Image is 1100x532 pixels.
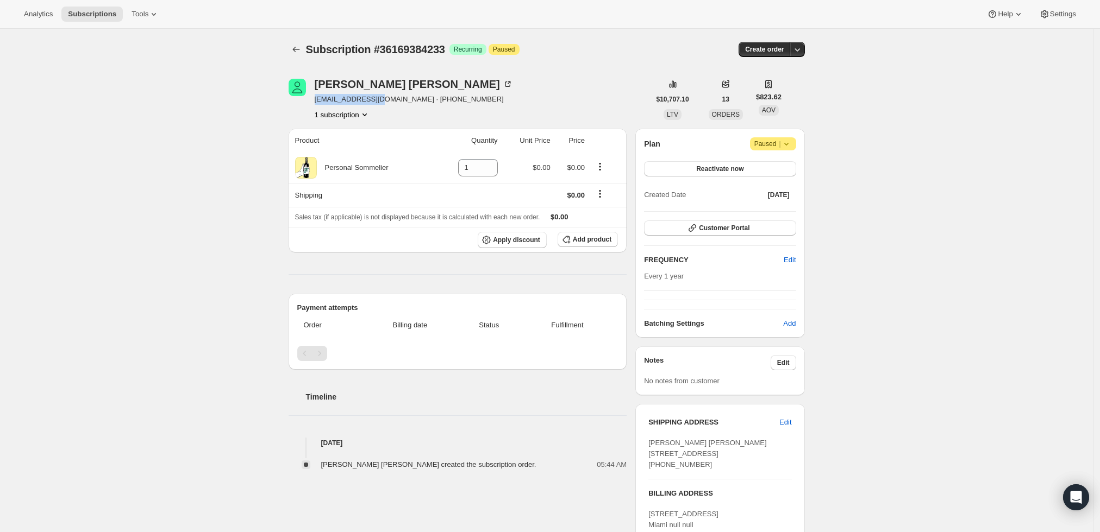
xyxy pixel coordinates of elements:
button: Subscriptions [289,42,304,57]
span: | [779,140,780,148]
span: Add [783,318,796,329]
span: Fulfillment [523,320,611,331]
span: Every 1 year [644,272,684,280]
h3: Notes [644,355,771,370]
h2: Timeline [306,391,627,402]
th: Price [554,129,588,153]
span: Subscription #36169384233 [306,43,445,55]
button: Apply discount [478,232,547,248]
span: [EMAIL_ADDRESS][DOMAIN_NAME] · [PHONE_NUMBER] [315,94,513,105]
span: [STREET_ADDRESS] Miami null null [648,510,718,529]
div: [PERSON_NAME] [PERSON_NAME] [315,79,513,90]
th: Order [297,313,362,337]
h2: Payment attempts [297,302,618,313]
button: Product actions [315,109,370,120]
span: Add product [573,235,611,244]
span: LTV [667,111,678,118]
span: Create order [745,45,784,54]
span: [PERSON_NAME] [PERSON_NAME] created the subscription order. [321,460,536,468]
button: Edit [773,414,798,431]
span: $10,707.10 [657,95,689,104]
span: Status [461,320,517,331]
button: [DATE] [761,187,796,202]
div: Personal Sommelier [317,162,389,173]
span: Subscriptions [68,10,116,18]
span: Recurring [454,45,482,54]
button: Add [777,315,802,332]
span: Tools [132,10,148,18]
span: Reactivate now [696,164,743,173]
th: Product [289,129,435,153]
button: Settings [1033,7,1083,22]
h3: SHIPPING ADDRESS [648,417,779,428]
span: [DATE] [768,191,790,199]
span: Apply discount [493,236,540,244]
span: 05:44 AM [597,459,627,470]
span: AOV [762,106,776,114]
span: 13 [722,95,729,104]
span: Analytics [24,10,53,18]
button: Create order [739,42,790,57]
button: Tools [125,7,166,22]
button: Reactivate now [644,161,796,176]
button: $10,707.10 [650,92,696,107]
span: Created Date [644,189,686,200]
span: [PERSON_NAME] [PERSON_NAME] [STREET_ADDRESS] [PHONE_NUMBER] [648,439,766,468]
button: Help [980,7,1030,22]
button: Edit [777,251,802,269]
span: ORDERS [712,111,740,118]
button: 13 [716,92,736,107]
h6: Batching Settings [644,318,783,329]
h2: Plan [644,138,660,149]
span: Billing date [365,320,455,331]
h2: FREQUENCY [644,255,784,265]
span: $823.62 [756,92,782,103]
span: Sales tax (if applicable) is not displayed because it is calculated with each new order. [295,213,540,221]
button: Add product [558,232,618,247]
h3: BILLING ADDRESS [648,488,791,499]
div: Open Intercom Messenger [1063,484,1089,510]
button: Shipping actions [591,188,609,200]
span: Help [998,10,1012,18]
button: Analytics [17,7,59,22]
span: Paused [754,138,792,149]
span: Settings [1050,10,1076,18]
span: $0.00 [567,163,585,172]
button: Product actions [591,161,609,173]
img: product img [295,157,317,179]
h4: [DATE] [289,438,627,448]
th: Unit Price [501,129,554,153]
button: Customer Portal [644,220,796,236]
th: Quantity [435,129,501,153]
span: Paused [493,45,515,54]
button: Edit [771,355,796,370]
span: Edit [784,255,796,265]
span: $0.00 [567,191,585,199]
span: Edit [777,358,790,367]
th: Shipping [289,183,435,207]
span: No notes from customer [644,377,720,385]
span: $0.00 [533,163,551,172]
span: Luis Xavier Luján Puigbó [289,79,306,96]
nav: Pagination [297,346,618,361]
span: $0.00 [551,213,568,221]
span: Customer Portal [699,224,749,232]
span: Edit [779,417,791,428]
button: Subscriptions [61,7,123,22]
